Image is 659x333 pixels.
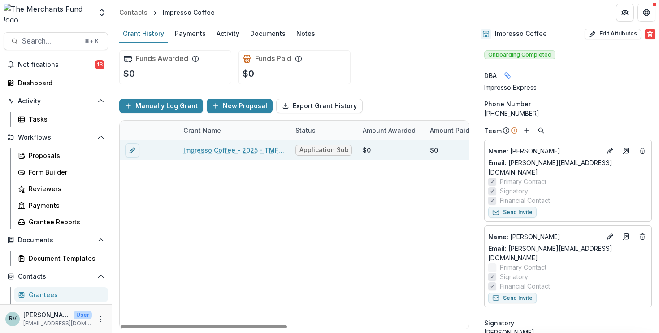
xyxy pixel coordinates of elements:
[183,145,285,155] a: Impresso Coffee - 2025 - TMF 2025 Stabilization Grant Program
[14,181,108,196] a: Reviewers
[95,314,106,324] button: More
[119,99,203,113] button: Manually Log Grant
[290,121,357,140] div: Status
[14,112,108,127] a: Tasks
[125,143,139,158] button: edit
[4,130,108,145] button: Open Workflows
[585,29,641,39] button: Edit Attributes
[363,145,371,155] div: $0
[4,75,108,90] a: Dashboard
[247,25,289,43] a: Documents
[29,151,101,160] div: Proposals
[484,109,652,118] div: [PHONE_NUMBER]
[605,231,616,242] button: Edit
[488,232,601,241] p: [PERSON_NAME]
[488,147,508,155] span: Name :
[255,54,291,63] h2: Funds Paid
[619,144,633,158] a: Go to contact
[116,6,218,19] nav: breadcrumb
[29,167,101,177] div: Form Builder
[14,148,108,163] a: Proposals
[4,4,92,22] img: The Merchants Fund logo
[74,311,92,319] p: User
[178,126,226,135] div: Grant Name
[484,83,652,92] div: Impresso Express
[95,60,104,69] span: 13
[18,273,94,280] span: Contacts
[119,8,147,17] div: Contacts
[488,146,601,156] p: [PERSON_NAME]
[616,4,634,22] button: Partners
[299,146,348,154] span: Application Submitted
[430,145,438,155] div: $0
[14,251,108,266] a: Document Templates
[488,245,507,252] span: Email:
[425,121,492,140] div: Amount Paid
[495,30,547,38] h2: Impresso Coffee
[500,177,546,186] span: Primary Contact
[500,186,528,196] span: Signatory
[18,237,94,244] span: Documents
[29,114,101,124] div: Tasks
[247,27,289,40] div: Documents
[293,27,319,40] div: Notes
[123,67,135,80] p: $0
[500,281,550,291] span: Financial Contact
[29,201,101,210] div: Payments
[276,99,363,113] button: Export Grant History
[4,94,108,108] button: Open Activity
[500,272,528,281] span: Signatory
[95,4,108,22] button: Open entity switcher
[14,304,108,319] a: Communications
[637,4,655,22] button: Get Help
[18,78,101,88] div: Dashboard
[293,25,319,43] a: Notes
[357,121,425,140] div: Amount Awarded
[18,97,94,105] span: Activity
[488,159,507,166] span: Email:
[4,269,108,284] button: Open Contacts
[500,196,550,205] span: Financial Contact
[536,125,546,136] button: Search
[619,229,633,244] a: Go to contact
[14,165,108,180] a: Form Builder
[119,25,168,43] a: Grant History
[18,61,95,69] span: Notifications
[645,29,655,39] button: Delete
[207,99,273,113] button: New Proposal
[4,233,108,247] button: Open Documents
[213,25,243,43] a: Activity
[484,318,514,328] span: Signatory
[4,32,108,50] button: Search...
[116,6,151,19] a: Contacts
[178,121,290,140] div: Grant Name
[637,231,648,242] button: Deletes
[22,37,79,45] span: Search...
[23,320,92,328] p: [EMAIL_ADDRESS][DOMAIN_NAME]
[605,145,616,156] button: Edit
[500,263,546,272] span: Primary Contact
[488,244,648,263] a: Email: [PERSON_NAME][EMAIL_ADDRESS][DOMAIN_NAME]
[484,71,497,80] span: DBA
[500,68,515,83] button: Linked binding
[29,254,101,263] div: Document Templates
[430,126,469,135] p: Amount Paid
[82,36,100,46] div: ⌘ + K
[23,310,70,320] p: [PERSON_NAME]
[637,145,648,156] button: Deletes
[4,57,108,72] button: Notifications13
[14,287,108,302] a: Grantees
[29,184,101,193] div: Reviewers
[119,27,168,40] div: Grant History
[488,158,648,177] a: Email: [PERSON_NAME][EMAIL_ADDRESS][DOMAIN_NAME]
[488,233,508,241] span: Name :
[488,146,601,156] a: Name: [PERSON_NAME]
[136,54,188,63] h2: Funds Awarded
[171,25,209,43] a: Payments
[14,198,108,213] a: Payments
[29,290,101,299] div: Grantees
[213,27,243,40] div: Activity
[163,8,215,17] div: Impresso Coffee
